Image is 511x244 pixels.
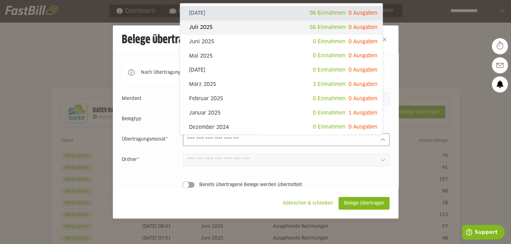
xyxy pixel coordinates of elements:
[313,53,346,58] span: 0 Einnahmen
[180,77,383,92] sl-option: März 2025
[348,53,377,58] span: 0 Ausgaben
[122,182,390,188] sl-switch: Bereits übertragene Belege werden übermittelt
[348,82,377,87] span: 0 Ausgaben
[277,197,339,210] sl-button: Abbrechen & schließen
[180,49,383,63] sl-option: Mai 2025
[313,39,346,44] span: 0 Einnahmen
[180,92,383,106] sl-option: Februar 2025
[348,67,377,73] span: 0 Ausgaben
[180,63,383,77] sl-option: [DATE]
[180,20,383,35] sl-option: Juli 2025
[348,25,377,30] span: 0 Ausgaben
[180,6,383,20] sl-option: [DATE]
[313,67,346,73] span: 0 Einnahmen
[313,82,346,87] span: 2 Einnahmen
[180,106,383,120] sl-option: Januar 2025
[180,35,383,49] sl-option: Juni 2025
[348,39,377,44] span: 0 Ausgaben
[348,10,377,16] span: 0 Ausgaben
[348,124,377,129] span: 0 Ausgaben
[310,25,346,30] span: 56 Einnahmen
[313,124,346,129] span: 0 Einnahmen
[348,110,377,115] span: 1 Ausgaben
[310,10,346,16] span: 96 Einnahmen
[462,225,505,241] iframe: Öffnet ein Widget, in dem Sie weitere Informationen finden
[339,197,390,210] sl-button: Belege übertragen
[313,110,346,115] span: 0 Einnahmen
[348,96,377,101] span: 0 Ausgaben
[313,96,346,101] span: 0 Einnahmen
[180,120,383,134] sl-option: Dezember 2024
